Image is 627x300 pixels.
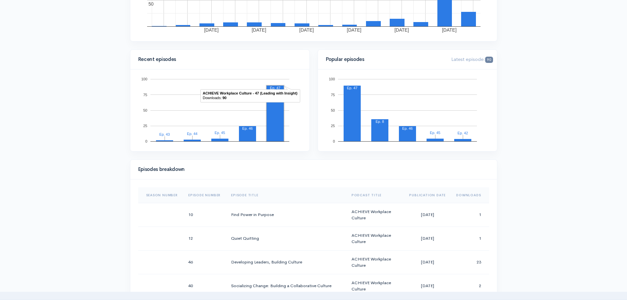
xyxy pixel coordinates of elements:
th: Sort column [451,187,489,203]
svg: A chart. [326,77,489,143]
text: 25 [331,124,335,128]
text: [DATE] [299,27,314,33]
td: [DATE] [404,203,451,227]
td: Quiet Quitting [226,227,346,250]
text: Ep. 46 [402,126,413,130]
text: 25 [143,124,147,128]
text: 0 [145,139,147,143]
td: 1 [451,203,489,227]
td: [DATE] [404,250,451,274]
td: Developing Leaders, Building Culture [226,250,346,274]
text: 50 [148,1,154,7]
th: Sort column [226,187,346,203]
text: Ep. 45 [430,131,440,135]
text: 90 [222,96,226,100]
span: Latest episode: [451,56,493,62]
text: Ep. 44 [187,132,197,136]
text: 50 [143,108,147,112]
td: ACHIEVE Workplace Culture [346,203,404,227]
td: [DATE] [404,227,451,250]
text: 75 [331,93,335,96]
td: 2 [451,274,489,298]
text: Ep. 45 [215,131,225,135]
td: ACHIEVE Workplace Culture [346,227,404,250]
td: 46 [183,250,226,274]
th: Sort column [183,187,226,203]
th: Sort column [404,187,451,203]
text: [DATE] [442,27,456,33]
text: ACHIEVE Workplace Culture - 47 (Leading with Insight) [203,91,298,95]
text: [DATE] [394,27,409,33]
h4: Popular episodes [326,57,444,62]
text: Ep. 43 [159,132,170,136]
text: 100 [141,77,147,81]
text: Ep. 47 [270,86,280,90]
td: ACHIEVE Workplace Culture [346,250,404,274]
text: [DATE] [204,27,219,33]
td: 1 [451,227,489,250]
td: Find Power in Purpose [226,203,346,227]
svg: A chart. [138,77,301,143]
text: [DATE] [251,27,266,33]
td: 10 [183,203,226,227]
text: Ep. 42 [457,131,468,135]
text: Ep. 46 [242,126,253,130]
text: 75 [143,93,147,96]
text: Ep. 8 [376,120,384,123]
text: Downloads: [203,96,222,100]
td: 12 [183,227,226,250]
td: ACHIEVE Workplace Culture [346,274,404,298]
text: 50 [331,108,335,112]
td: 40 [183,274,226,298]
td: Socializing Change: Building a Collaborative Culture [226,274,346,298]
td: [DATE] [404,274,451,298]
span: 90 [485,57,493,63]
text: [DATE] [347,27,361,33]
text: 0 [333,139,335,143]
text: Ep. 47 [347,86,357,90]
h4: Episodes breakdown [138,167,485,172]
td: 23 [451,250,489,274]
th: Sort column [346,187,404,203]
h4: Recent episodes [138,57,298,62]
text: 100 [329,77,335,81]
th: Sort column [138,187,183,203]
